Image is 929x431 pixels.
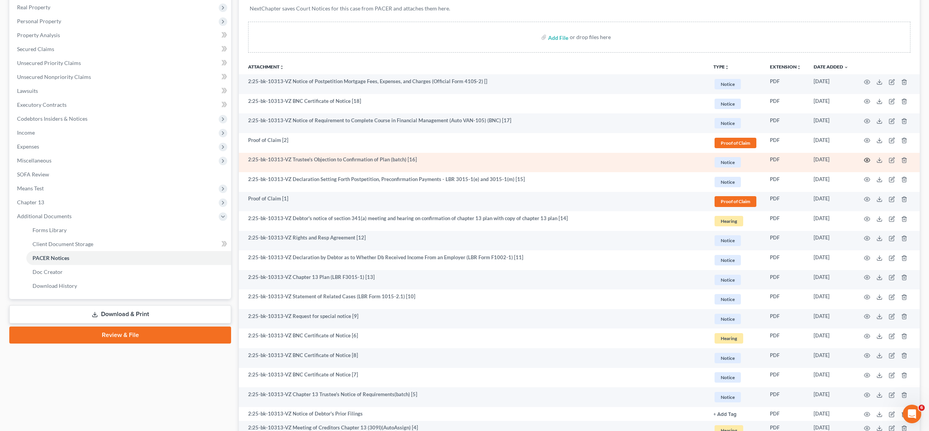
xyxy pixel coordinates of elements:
a: Unsecured Priority Claims [11,56,231,70]
td: [DATE] [807,231,855,251]
td: PDF [764,368,807,388]
td: PDF [764,172,807,192]
span: Notice [715,235,741,246]
td: PDF [764,231,807,251]
i: unfold_more [797,65,801,70]
span: Proof of Claim [715,196,756,207]
span: Forms Library [33,227,67,233]
a: Notice [713,234,758,247]
td: PDF [764,289,807,309]
span: Notice [715,255,741,265]
a: Review & File [9,327,231,344]
a: Notice [713,254,758,267]
a: Unsecured Nonpriority Claims [11,70,231,84]
span: Notice [715,177,741,187]
a: Notice [713,156,758,169]
td: Proof of Claim [2] [239,133,707,153]
a: Notice [713,78,758,91]
span: Notice [715,372,741,383]
td: [DATE] [807,192,855,212]
span: Client Document Storage [33,241,93,247]
span: Unsecured Priority Claims [17,60,81,66]
td: [DATE] [807,113,855,133]
a: Executory Contracts [11,98,231,112]
td: 2:25-bk-10313-VZ Rights and Resp Agreement [12] [239,231,707,251]
a: Client Document Storage [26,237,231,251]
span: Miscellaneous [17,157,51,164]
span: Means Test [17,185,44,192]
span: PACER Notices [33,255,69,261]
a: Notice [713,97,758,110]
span: SOFA Review [17,171,49,178]
td: [DATE] [807,387,855,407]
span: Real Property [17,4,50,10]
a: Download History [26,279,231,293]
span: Income [17,129,35,136]
td: PDF [764,407,807,421]
a: Proof of Claim [713,137,758,149]
span: Notice [715,79,741,89]
td: [DATE] [807,309,855,329]
td: PDF [764,309,807,329]
td: PDF [764,387,807,407]
td: [DATE] [807,407,855,421]
td: [DATE] [807,133,855,153]
button: TYPEunfold_more [713,65,729,70]
a: Download & Print [9,305,231,323]
a: Notice [713,293,758,306]
a: Notice [713,313,758,325]
span: Personal Property [17,18,61,24]
span: Chapter 13 [17,199,44,205]
a: Notice [713,176,758,188]
iframe: Intercom live chat [903,405,921,423]
span: Download History [33,282,77,289]
td: PDF [764,328,807,348]
span: Notice [715,353,741,363]
a: Notice [713,274,758,286]
td: Proof of Claim [1] [239,192,707,212]
td: PDF [764,74,807,94]
a: Doc Creator [26,265,231,279]
td: 2:25-bk-10313-VZ Notice of Debtor's Prior Filings [239,407,707,421]
td: PDF [764,113,807,133]
td: 2:25-bk-10313-VZ BNC Certificate of Notice [18] [239,94,707,114]
td: PDF [764,211,807,231]
a: Notice [713,371,758,384]
td: 2:25-bk-10313-VZ BNC Certificate of Notice [8] [239,348,707,368]
td: [DATE] [807,172,855,192]
td: 2:25-bk-10313-VZ Notice of Requirement to Complete Course in Financial Management (Auto VAN-105) ... [239,113,707,133]
td: 2:25-bk-10313-VZ BNC Certificate of Notice [6] [239,328,707,348]
td: 2:25-bk-10313-VZ Trustee's Objection to Confirmation of Plan (batch) [16] [239,153,707,173]
p: NextChapter saves Court Notices for this case from PACER and attaches them here. [250,5,909,12]
td: [DATE] [807,211,855,231]
td: PDF [764,270,807,290]
i: unfold_more [725,65,729,70]
td: [DATE] [807,368,855,388]
a: PACER Notices [26,251,231,265]
td: PDF [764,94,807,114]
span: Proof of Claim [715,138,756,148]
td: 2:25-bk-10313-VZ Chapter 13 Plan (LBR F3015-1) [13] [239,270,707,290]
td: [DATE] [807,250,855,270]
span: Notice [715,157,741,168]
span: Additional Documents [17,213,72,219]
span: Hearing [715,333,743,344]
span: Codebtors Insiders & Notices [17,115,87,122]
td: 2:25-bk-10313-VZ Declaration by Debtor as to Whether Db Received Income From an Employer (LBR For... [239,250,707,270]
button: + Add Tag [713,412,737,417]
span: Doc Creator [33,269,63,275]
span: Executory Contracts [17,101,67,108]
a: Notice [713,352,758,364]
a: Notice [713,391,758,404]
a: Attachmentunfold_more [248,64,284,70]
td: 2:25-bk-10313-VZ Chapter 13 Trustee's Notice of Requirements(batch) [5] [239,387,707,407]
span: Notice [715,392,741,402]
span: Notice [715,118,741,128]
td: [DATE] [807,153,855,173]
td: 2:25-bk-10313-VZ BNC Certificate of Notice [7] [239,368,707,388]
span: Secured Claims [17,46,54,52]
div: or drop files here [570,33,611,41]
a: Notice [713,117,758,130]
td: 2:25-bk-10313-VZ Debtor's notice of section 341(a) meeting and hearing on confirmation of chapter... [239,211,707,231]
span: Notice [715,314,741,324]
